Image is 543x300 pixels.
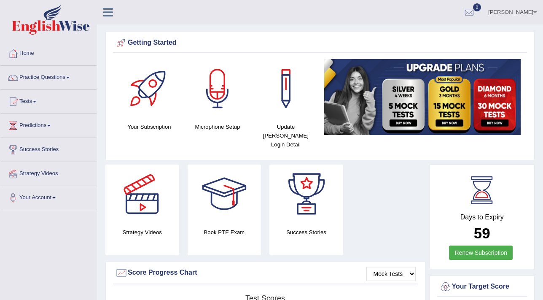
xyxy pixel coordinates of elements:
[0,162,97,183] a: Strategy Videos
[115,37,525,49] div: Getting Started
[439,214,525,221] h4: Days to Expiry
[439,281,525,293] div: Your Target Score
[188,228,261,237] h4: Book PTE Exam
[119,122,179,131] h4: Your Subscription
[473,3,481,11] span: 0
[115,267,416,279] div: Score Progress Chart
[0,186,97,207] a: Your Account
[474,225,490,241] b: 59
[188,122,247,131] h4: Microphone Setup
[256,122,316,149] h4: Update [PERSON_NAME] Login Detail
[0,90,97,111] a: Tests
[0,42,97,63] a: Home
[0,66,97,87] a: Practice Questions
[269,228,343,237] h4: Success Stories
[324,59,521,135] img: small5.jpg
[0,138,97,159] a: Success Stories
[0,114,97,135] a: Predictions
[449,246,513,260] a: Renew Subscription
[105,228,179,237] h4: Strategy Videos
